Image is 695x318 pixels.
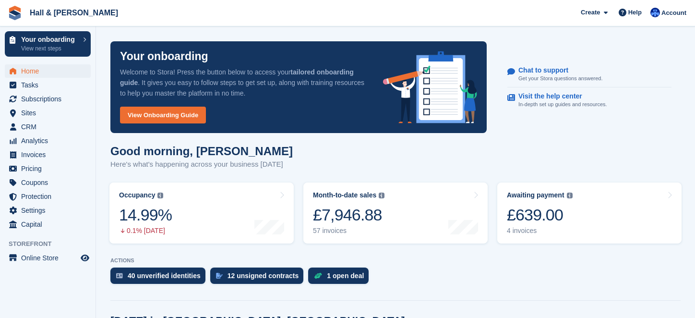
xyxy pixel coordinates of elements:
span: Pricing [21,162,79,175]
div: £7,946.88 [313,205,384,225]
p: Here's what's happening across your business [DATE] [110,159,293,170]
span: Analytics [21,134,79,147]
a: 12 unsigned contracts [210,268,309,289]
span: Storefront [9,239,96,249]
span: Capital [21,218,79,231]
p: View next steps [21,44,78,53]
a: menu [5,176,91,189]
p: In-depth set up guides and resources. [518,100,607,109]
img: icon-info-grey-7440780725fd019a000dd9b08b2336e03edf1995a4989e88bcd33f0948082b44.svg [567,193,573,198]
span: CRM [21,120,79,134]
span: Tasks [21,78,79,92]
img: stora-icon-8386f47178a22dfd0bd8f6a31ec36ba5ce8667c1dd55bd0f319d3a0aa187defe.svg [8,6,22,20]
a: menu [5,148,91,161]
img: icon-info-grey-7440780725fd019a000dd9b08b2336e03edf1995a4989e88bcd33f0948082b44.svg [379,193,384,198]
div: 14.99% [119,205,172,225]
span: Online Store [21,251,79,265]
span: Protection [21,190,79,203]
a: Preview store [79,252,91,264]
a: 40 unverified identities [110,268,210,289]
a: Occupancy 14.99% 0.1% [DATE] [109,183,294,244]
a: Chat to support Get your Stora questions answered. [507,61,671,88]
img: icon-info-grey-7440780725fd019a000dd9b08b2336e03edf1995a4989e88bcd33f0948082b44.svg [157,193,163,198]
span: Sites [21,106,79,120]
a: menu [5,134,91,147]
span: Coupons [21,176,79,189]
p: Welcome to Stora! Press the button below to access your . It gives you easy to follow steps to ge... [120,67,368,98]
span: Help [628,8,642,17]
div: 40 unverified identities [128,272,201,280]
span: Create [581,8,600,17]
p: Your onboarding [120,51,208,62]
a: menu [5,78,91,92]
h1: Good morning, [PERSON_NAME] [110,145,293,158]
span: Settings [21,204,79,217]
img: verify_identity-adf6edd0f0f0b5bbfe63781bf79b02c33cf7c696d77639b501bdc392416b5a36.svg [116,273,123,279]
a: menu [5,162,91,175]
p: ACTIONS [110,257,681,264]
a: Hall & [PERSON_NAME] [26,5,122,21]
p: Visit the help center [518,92,599,100]
p: Get your Stora questions answered. [518,74,602,83]
a: menu [5,204,91,217]
div: Occupancy [119,191,155,199]
a: Month-to-date sales £7,946.88 57 invoices [303,183,488,244]
a: 1 open deal [308,268,373,289]
div: 57 invoices [313,227,384,235]
span: Invoices [21,148,79,161]
a: menu [5,218,91,231]
a: Your onboarding View next steps [5,31,91,57]
a: menu [5,64,91,78]
p: Your onboarding [21,36,78,43]
a: Visit the help center In-depth set up guides and resources. [507,87,671,113]
img: contract_signature_icon-13c848040528278c33f63329250d36e43548de30e8caae1d1a13099fd9432cc5.svg [216,273,223,279]
a: View Onboarding Guide [120,107,206,123]
a: menu [5,106,91,120]
div: Awaiting payment [507,191,564,199]
a: menu [5,190,91,203]
a: menu [5,251,91,265]
img: deal-1b604bf984904fb50ccaf53a9ad4b4a5d6e5aea283cecdc64d6e3604feb123c2.svg [314,272,322,279]
div: 4 invoices [507,227,573,235]
div: 0.1% [DATE] [119,227,172,235]
img: onboarding-info-6c161a55d2c0e0a8cae90662b2fe09162a5109e8cc188191df67fb4f79e88e88.svg [383,51,477,123]
span: Home [21,64,79,78]
p: Chat to support [518,66,595,74]
div: 1 open deal [327,272,364,280]
div: £639.00 [507,205,573,225]
div: 12 unsigned contracts [228,272,299,280]
a: Awaiting payment £639.00 4 invoices [497,183,682,244]
span: Account [661,8,686,18]
span: Subscriptions [21,92,79,106]
div: Month-to-date sales [313,191,376,199]
a: menu [5,92,91,106]
img: Claire Banham [650,8,660,17]
a: menu [5,120,91,134]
